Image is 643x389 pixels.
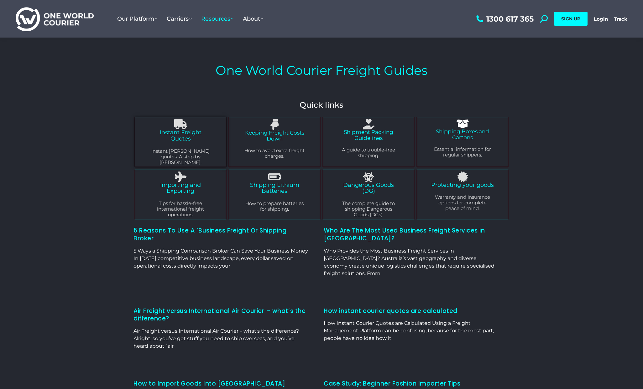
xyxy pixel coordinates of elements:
p: How Instant Courier Quotes are Calculated Using a Freight Management Platform can be confusing, b... [324,320,498,342]
a: Login [594,16,608,22]
span: Resources [201,15,233,22]
a: Shipping Lithium Batteries [250,182,299,195]
a: Dangerous Goods (DG) [363,171,374,182]
p: Tips for hassle-free international freight operations. [149,201,212,218]
a: Importing and Exporting [175,171,186,182]
a: Carriers [162,9,196,28]
span: Carriers [167,15,192,22]
span: About [243,15,263,22]
a: Keeping Freight Costs Down [269,119,280,130]
a: Instant Freight Quotes [160,129,201,142]
span: Our Platform [117,15,157,22]
a: 1300 617 365 [475,15,534,23]
p: Air Freight versus International Air Courier – what’s the difference? Alright, so you’ve got stuf... [133,327,308,350]
a: Track [614,16,627,22]
p: Who Provides the Most Business Freight Services in [GEOGRAPHIC_DATA]? Australia’s vast geography ... [324,247,498,277]
h4: Quick links [133,100,510,110]
a: Keeping Freight Costs Down [245,130,304,142]
p: 5 Ways a Shipping Comparison Broker Can Save Your Business Money In [DATE] competitive business l... [133,247,308,270]
a: Air Freight versus International Air Courier – what’s the difference? [133,307,306,323]
a: How to Import Goods Into [GEOGRAPHIC_DATA] [133,379,285,388]
span: SIGN UP [561,16,580,22]
p: The complete guide to shipping Dangerous Goods (DGs). [337,201,400,218]
a: Shipping Boxes and Cartons [458,119,468,129]
a: Protecting your goods [457,171,468,182]
p: How to prepare batteries for shipping. [243,201,306,212]
a: Importing and Exporting [160,182,201,195]
a: Shipping Lithium Batteries [269,171,280,182]
a: Shipment Packing Guidelines [363,119,374,129]
a: Case Study: Beginner Fashion Importer Tips [324,379,460,388]
p: Instant [PERSON_NAME] quotes. A step by [PERSON_NAME]. [149,148,212,165]
a: 5 Reasons To Use A `Business Freight Or Shipping Broker [133,226,286,243]
h1: One World Courier Freight Guides [216,63,428,78]
p: Essential information for regular shippers. [431,146,494,158]
a: Dangerous Goods (DG) [343,182,394,195]
img: One World Courier [16,6,94,32]
a: About [238,9,268,28]
a: SIGN UP [554,12,588,26]
a: Who Are The Most Used Business Freight Services in [GEOGRAPHIC_DATA]? [324,226,485,243]
a: Protecting your goods [431,182,494,188]
a: How instant courier quotes are calculated [324,307,457,315]
a: Shipping Boxes and Cartons [436,128,489,141]
a: Shipment Packing Guidelines [344,129,393,141]
a: Resources [196,9,238,28]
p: Warranty and Insurance options for complete peace of mind. [431,194,494,211]
a: Instant Freight Quotes [175,119,186,129]
p: A guide to trouble-free shipping. [337,147,400,158]
p: How to avoid extra freight charges. [243,148,306,159]
a: Our Platform [112,9,162,28]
